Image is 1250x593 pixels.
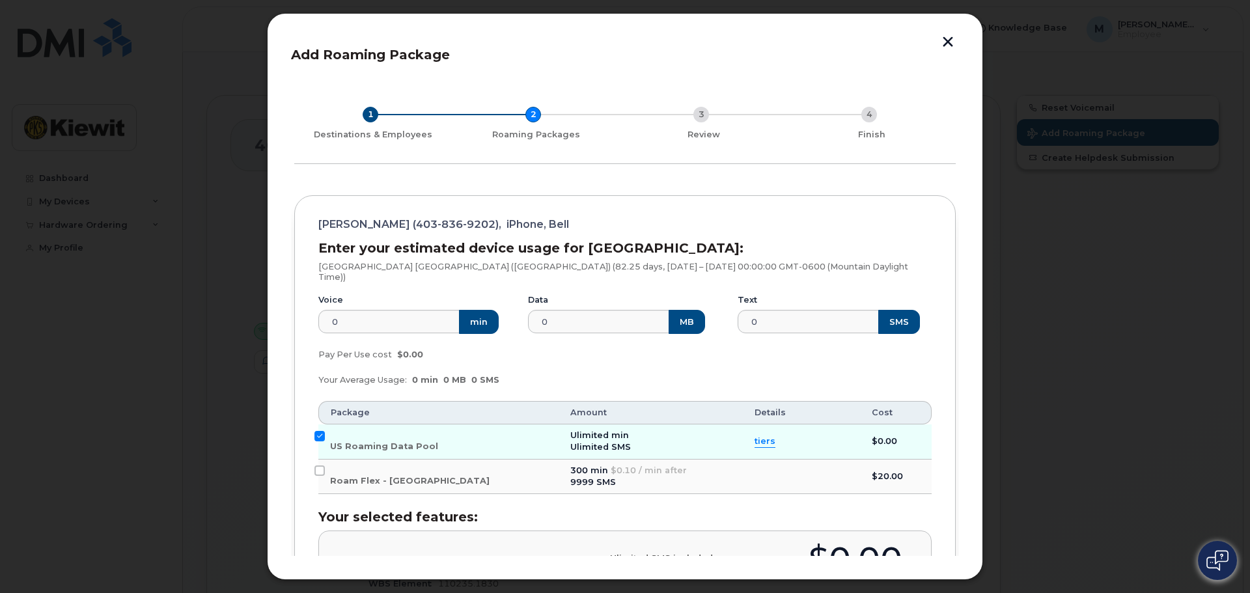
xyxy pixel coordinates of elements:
div: $0.00 [809,543,902,575]
input: Roam Flex - [GEOGRAPHIC_DATA] [314,465,325,476]
input: US Roaming Data Pool [314,431,325,441]
td: $0.00 [860,424,932,460]
span: 0 min [412,375,438,385]
th: Details [743,401,860,424]
th: Cost [860,401,932,424]
div: Destinations & Employees [299,130,447,140]
button: min [459,310,499,333]
div: Ulimited SMS included [607,553,713,564]
span: 0 MB [443,375,466,385]
span: Pay Per Use cost [318,350,392,359]
span: [PERSON_NAME] (403-836-9202), [318,219,501,230]
div: 4 [861,107,877,122]
span: 300 min [570,465,608,475]
h3: Enter your estimated device usage for [GEOGRAPHIC_DATA]: [318,241,932,255]
span: Your Average Usage: [318,375,407,385]
span: US Roaming Data Pool [330,441,438,451]
span: Roam Flex - [GEOGRAPHIC_DATA] [330,476,490,486]
span: 9999 SMS [570,477,616,487]
span: $0.10 / min after [611,465,687,475]
label: Voice [318,295,343,305]
th: Amount [559,401,742,424]
span: 0 SMS [471,375,499,385]
div: Review [625,130,783,140]
td: $20.00 [860,460,932,495]
span: Ulimited min [570,430,629,440]
button: SMS [878,310,920,333]
p: [GEOGRAPHIC_DATA] [GEOGRAPHIC_DATA] ([GEOGRAPHIC_DATA]) (82.25 days, [DATE] – [DATE] 00:00:00 GMT... [318,262,932,282]
label: Data [528,295,548,305]
span: iPhone, Bell [507,219,569,230]
summary: tiers [755,435,775,448]
th: Package [318,401,559,424]
h3: Your selected features: [318,510,932,524]
button: MB [669,310,705,333]
div: 1 [363,107,378,122]
span: Add Roaming Package [291,47,450,62]
div: Finish [793,130,951,140]
img: Open chat [1206,550,1229,571]
div: 3 [693,107,709,122]
label: Text [738,295,757,305]
span: Ulimited SMS [570,442,631,452]
span: $0.00 [397,350,423,359]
